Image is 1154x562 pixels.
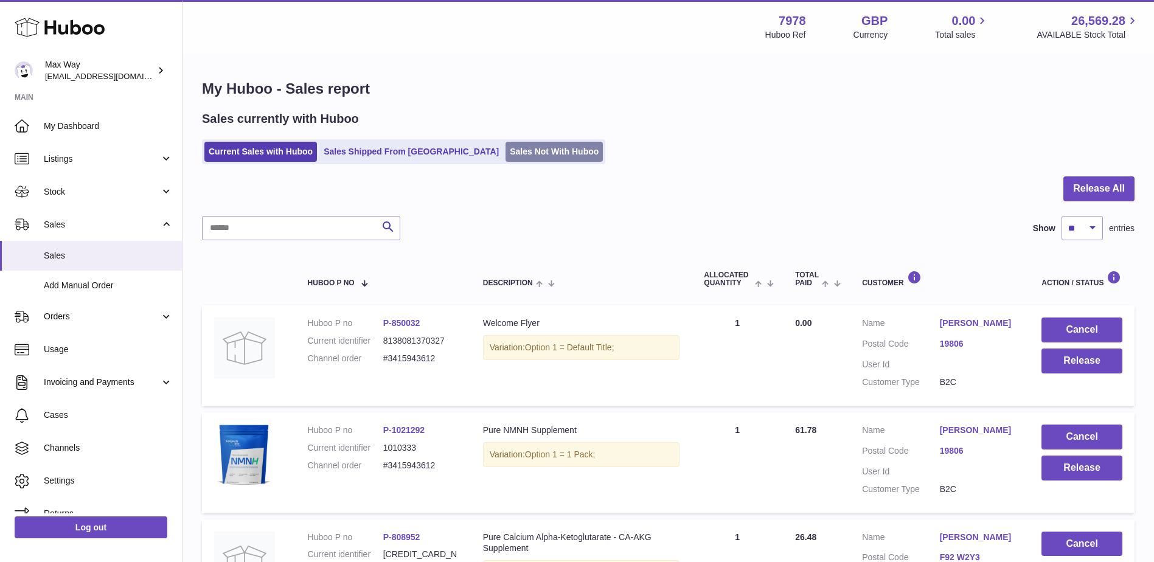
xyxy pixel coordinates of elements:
[862,271,1017,287] div: Customer
[483,442,680,467] div: Variation:
[862,376,940,388] dt: Customer Type
[862,317,940,332] dt: Name
[1041,317,1122,342] button: Cancel
[1041,532,1122,557] button: Cancel
[795,425,816,435] span: 61.78
[1041,271,1122,287] div: Action / Status
[704,271,751,287] span: ALLOCATED Quantity
[940,338,1018,350] a: 19806
[383,532,420,542] a: P-808952
[308,335,383,347] dt: Current identifier
[1041,425,1122,449] button: Cancel
[862,359,940,370] dt: User Id
[15,61,33,80] img: internalAdmin-7978@internal.huboo.com
[862,445,940,460] dt: Postal Code
[940,317,1018,329] a: [PERSON_NAME]
[692,305,783,406] td: 1
[44,475,173,487] span: Settings
[765,29,806,41] div: Huboo Ref
[15,516,167,538] a: Log out
[1037,13,1139,41] a: 26,569.28 AVAILABLE Stock Total
[44,311,160,322] span: Orders
[952,13,976,29] span: 0.00
[45,71,179,81] span: [EMAIL_ADDRESS][DOMAIN_NAME]
[204,142,317,162] a: Current Sales with Huboo
[308,317,383,329] dt: Huboo P no
[940,376,1018,388] dd: B2C
[483,317,680,329] div: Welcome Flyer
[692,412,783,513] td: 1
[506,142,603,162] a: Sales Not With Huboo
[795,318,812,328] span: 0.00
[1037,29,1139,41] span: AVAILABLE Stock Total
[383,460,459,471] dd: #3415943612
[1041,349,1122,373] button: Release
[214,425,275,485] img: NMNH_Pack_Front_Nov2024_Web.jpg
[308,425,383,436] dt: Huboo P no
[483,425,680,436] div: Pure NMNH Supplement
[795,271,819,287] span: Total paid
[779,13,806,29] strong: 7978
[935,29,989,41] span: Total sales
[383,335,459,347] dd: 8138081370327
[308,279,355,287] span: Huboo P no
[862,484,940,495] dt: Customer Type
[44,186,160,198] span: Stock
[940,484,1018,495] dd: B2C
[44,442,173,454] span: Channels
[44,120,173,132] span: My Dashboard
[1109,223,1135,234] span: entries
[1063,176,1135,201] button: Release All
[308,460,383,471] dt: Channel order
[308,353,383,364] dt: Channel order
[202,79,1135,99] h1: My Huboo - Sales report
[383,442,459,454] dd: 1010333
[862,532,940,546] dt: Name
[853,29,888,41] div: Currency
[940,445,1018,457] a: 19806
[202,111,359,127] h2: Sales currently with Huboo
[861,13,888,29] strong: GBP
[940,532,1018,543] a: [PERSON_NAME]
[319,142,503,162] a: Sales Shipped From [GEOGRAPHIC_DATA]
[383,425,425,435] a: P-1021292
[525,342,614,352] span: Option 1 = Default Title;
[483,335,680,360] div: Variation:
[44,219,160,231] span: Sales
[44,280,173,291] span: Add Manual Order
[483,532,680,555] div: Pure Calcium Alpha-Ketoglutarate - CA-AKG Supplement
[44,376,160,388] span: Invoicing and Payments
[44,508,173,519] span: Returns
[525,449,596,459] span: Option 1 = 1 Pack;
[483,279,533,287] span: Description
[383,318,420,328] a: P-850032
[44,153,160,165] span: Listings
[862,338,940,353] dt: Postal Code
[308,532,383,543] dt: Huboo P no
[214,317,275,378] img: no-photo.jpg
[44,250,173,262] span: Sales
[935,13,989,41] a: 0.00 Total sales
[45,59,155,82] div: Max Way
[383,353,459,364] dd: #3415943612
[44,409,173,421] span: Cases
[1071,13,1125,29] span: 26,569.28
[940,425,1018,436] a: [PERSON_NAME]
[1041,456,1122,480] button: Release
[44,344,173,355] span: Usage
[308,442,383,454] dt: Current identifier
[1033,223,1055,234] label: Show
[862,425,940,439] dt: Name
[795,532,816,542] span: 26.48
[862,466,940,477] dt: User Id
